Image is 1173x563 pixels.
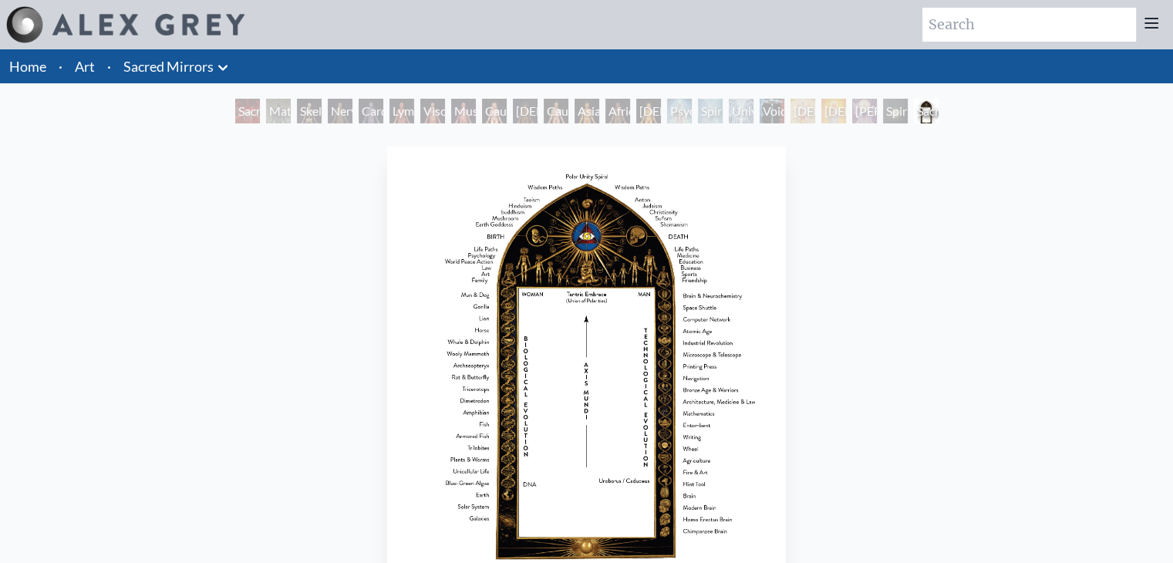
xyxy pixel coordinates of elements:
div: Sacred Mirrors Frame [914,99,939,123]
div: Cardiovascular System [359,99,383,123]
div: [DEMOGRAPHIC_DATA] [821,99,846,123]
input: Search [922,8,1136,42]
div: Caucasian Man [544,99,568,123]
a: Home [9,58,46,75]
div: African Man [605,99,630,123]
div: Psychic Energy System [667,99,692,123]
div: Sacred Mirrors Room, [GEOGRAPHIC_DATA] [235,99,260,123]
div: Spiritual Energy System [698,99,723,123]
li: · [52,49,69,83]
div: [PERSON_NAME] [852,99,877,123]
div: [DEMOGRAPHIC_DATA] [790,99,815,123]
a: Art [75,56,95,77]
div: [DEMOGRAPHIC_DATA] Woman [513,99,538,123]
div: [DEMOGRAPHIC_DATA] Woman [636,99,661,123]
div: Skeletal System [297,99,322,123]
div: Void Clear Light [760,99,784,123]
div: Spiritual World [883,99,908,123]
div: Lymphatic System [389,99,414,123]
div: Asian Man [575,99,599,123]
div: Material World [266,99,291,123]
div: Muscle System [451,99,476,123]
div: Caucasian Woman [482,99,507,123]
div: Nervous System [328,99,352,123]
li: · [101,49,117,83]
div: Viscera [420,99,445,123]
a: Sacred Mirrors [123,56,214,77]
div: Universal Mind Lattice [729,99,753,123]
